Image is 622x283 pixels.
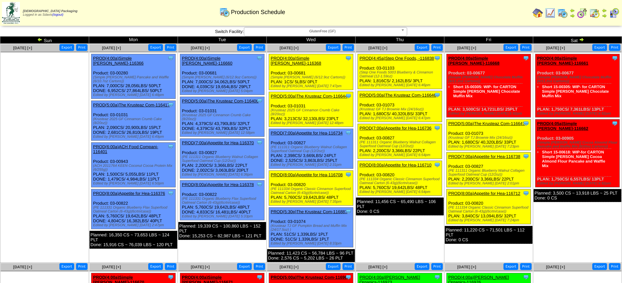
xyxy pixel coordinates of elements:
div: Edited by [PERSON_NAME] [DATE] 6:54pm [359,190,442,194]
img: calendarinout.gif [589,8,600,18]
td: Sun [0,37,89,44]
button: Print [431,263,443,270]
div: Product: 03-01031 PLAN: 4,379CS / 43,790LBS / 32PLT DONE: 4,379CS / 43,790LBS / 32PLT [180,97,264,137]
img: Tooltip [612,120,618,127]
div: Planned: 3,500 CS ~ 13,918 LBS ~ 25 PLT Done: 0 CS [534,189,621,202]
a: [DATE] [+] [546,46,565,50]
a: [DATE] [+] [279,46,298,50]
a: PROD(7:00a)Appetite for Hea-116734 [271,131,343,135]
div: (PE 111334 Organic Classic Cinnamon Superfood Oatmeal Carton (6-43g)(6crtn/case)) [359,177,442,185]
div: Product: 03-00827 PLAN: 2,200CS / 3,366LBS / 22PLT DONE: 2,002CS / 3,063LBS / 20PLT [180,139,264,179]
img: arrowleft.gif [37,37,42,42]
button: Print [254,44,265,51]
div: (PE 111331 Organic Blueberry Flax Superfood Oatmeal Carton (6-43g)(6crtn/case)) [182,197,264,205]
a: PROD(4:00a)Simple [PERSON_NAME]-116668 [448,56,500,66]
div: (Krusteaz GF TJ Brownie Mix (24/16oz)) [448,136,531,140]
td: Sat [533,37,622,44]
div: Edited by [PERSON_NAME] [DATE] 7:47pm [271,84,353,88]
div: Edited by [PERSON_NAME] [DATE] 8:33pm [271,242,353,245]
img: arrowleft.gif [570,8,575,13]
div: (PE 111311 Organic Blueberry Walnut Collagen Superfood Oatmeal Cup (12/2oz)) [271,145,353,153]
a: PROD(4:00a)Simple [PERSON_NAME]-116368 [271,56,321,66]
a: Short 15-00305: WIP- for CARTON Simple [PERSON_NAME] Chocolate Muffin Mix [542,85,609,98]
button: Export [592,44,607,51]
div: Product: 03-01103 PLAN: 1,816CS / 2,162LBS / 3PLT [358,54,442,89]
td: Wed [267,37,356,44]
button: Print [165,263,176,270]
div: Product: 03-01031 PLAN: 3,213CS / 32,130LBS / 23PLT [269,92,353,127]
a: Short 15-00618: WIP-for CARTON Simple [PERSON_NAME] Cocoa Almond Flour Pancake and Waffle Mix [542,150,605,168]
a: [DATE] [+] [102,46,121,50]
div: (PE 111311 Organic Blueberry Walnut Collagen Superfood Oatmeal Cup (12/2oz)) [448,169,531,177]
td: Tue [178,37,267,44]
img: calendarblend.gif [577,8,587,18]
div: (Simple [PERSON_NAME] (6/12.9oz Cartons)) [271,75,353,79]
div: Edited by [PERSON_NAME] [DATE] 7:24pm [448,218,531,222]
div: (Simple [PERSON_NAME] Chocolate Muffin (6/11.2oz Cartons)) [537,75,619,83]
a: [DATE] [+] [368,46,387,50]
img: Tooltip [256,181,263,188]
div: Planned: 19,339 CS ~ 100,860 LBS ~ 152 PLT Done: 15,253 CS ~ 82,987 LBS ~ 121 PLT [178,222,266,240]
button: Print [254,263,265,270]
div: (ACH 2011764 KEEN Coconut Cocoa Protein Mix (6/255g)) [93,164,175,172]
div: Edited by [PERSON_NAME] [DATE] 6:52pm [537,181,619,185]
div: Edited by [PERSON_NAME] [DATE] 6:46pm [359,83,442,87]
span: [DATE] [+] [13,265,32,269]
div: (Krusteaz GF TJ Brownie Mix (24/16oz)) [359,107,442,111]
button: Export [59,263,74,270]
div: Product: 03-00827 PLAN: 2,200CS / 3,366LBS / 22PLT [447,152,531,187]
div: Edited by [PERSON_NAME] [DATE] 2:01pm [448,181,531,185]
span: [DATE] [+] [279,265,298,269]
img: Tooltip [612,55,618,61]
button: Print [431,44,443,51]
a: [DATE] [+] [457,46,476,50]
button: Export [237,44,252,51]
img: arrowright.gif [602,13,607,18]
div: Product: 03-00905 PLAN: 1,750CS / 6,557LBS / 13PLT [535,119,620,187]
a: [DATE] [+] [102,265,121,269]
a: PROD(5:00a)The Krusteaz Com-116400 [182,99,259,103]
div: Product: 03-00280 PLAN: 7,000CS / 28,056LBS / 50PLT DONE: 6,952CS / 27,864LBS / 50PLT [91,54,176,99]
img: Tooltip [345,55,352,61]
a: PROD(4:45a)Step One Foods, -116838 [359,56,434,61]
div: Edited by [PERSON_NAME] [DATE] 6:52pm [448,112,531,116]
div: Product: 03-00827 PLAN: 2,200CS / 3,366LBS / 22PLT [358,124,442,159]
div: Edited by [PERSON_NAME] [DATE] 6:36pm [182,173,264,177]
a: [DATE] [+] [368,265,387,269]
button: Export [148,263,163,270]
img: Tooltip [434,162,440,168]
img: Tooltip [256,55,263,61]
div: (Simple [PERSON_NAME] (6/12.9oz Cartons)) [182,75,264,79]
a: PROD(8:00a)Appetite for Hea-116378 [182,182,254,187]
img: Tooltip [167,190,174,197]
div: Product: 03-00677 PLAN: 1,750CS / 7,361LBS / 13PLT [535,54,620,118]
img: Tooltip [434,92,440,98]
div: Edited by [PERSON_NAME] [DATE] 7:35pm [271,200,353,204]
img: Tooltip [345,93,352,99]
button: Print [343,44,354,51]
div: (Krusteaz 2025 GF Cinnamon Crumb Cake (8/20oz)) [271,108,353,116]
div: Product: 03-00820 PLAN: 5,760CS / 19,642LBS / 48PLT [269,171,353,206]
a: PROD(8:00a)Appetite for Hea-116712 [448,191,520,196]
a: PROD(5:00a)The Krusteaz Com-116417 [93,102,170,107]
a: [DATE] [+] [457,265,476,269]
img: Tooltip [523,120,529,127]
button: Export [415,263,429,270]
div: Product: 03-00681 PLAN: 7,000CS / 34,062LBS / 50PLT DONE: 4,039CS / 19,654LBS / 29PLT [180,54,264,95]
button: Print [609,263,620,270]
a: [DATE] [+] [13,46,32,50]
div: Edited by [PERSON_NAME] [DATE] 12:58pm [182,131,264,135]
a: PROD(4:05a)Simple [PERSON_NAME]-116662 [537,121,588,131]
button: Print [520,263,532,270]
img: Tooltip [523,274,529,280]
button: Export [237,263,252,270]
a: PROD(5:30p)The Krusteaz Com-116887 [271,209,347,214]
div: Product: 03-00827 PLAN: 2,398CS / 3,669LBS / 24PLT DONE: 2,525CS / 3,863LBS / 25PLT [269,129,353,169]
a: [DATE] [+] [191,265,210,269]
img: Tooltip [345,130,352,136]
img: Tooltip [167,143,174,150]
div: (Krusteaz 2025 GF Cinnamon Crumb Cake (8/20oz)) [182,113,264,121]
img: Tooltip [523,55,529,61]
